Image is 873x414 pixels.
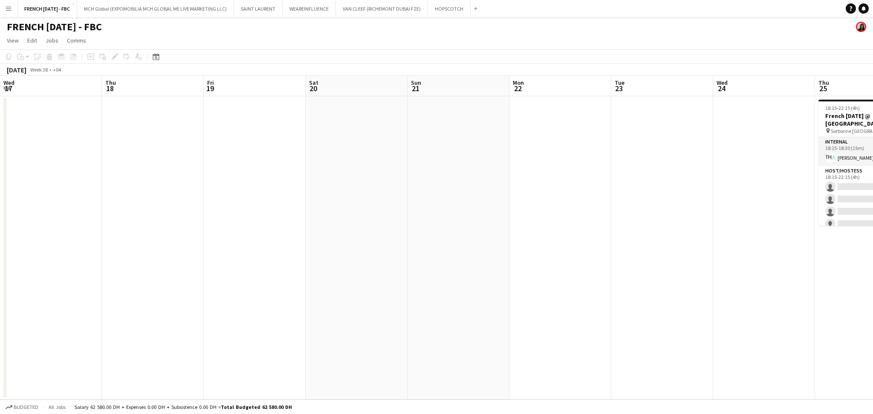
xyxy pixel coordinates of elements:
h1: FRENCH [DATE] - FBC [7,20,102,33]
span: 21 [410,83,421,93]
button: SAINT LAURENT [234,0,283,17]
span: Edit [27,37,37,44]
div: Salary 62 580.00 DH + Expenses 0.00 DH + Subsistence 0.00 DH = [75,404,292,410]
span: Wed [3,79,14,86]
span: 19 [206,83,214,93]
span: Tue [615,79,624,86]
span: Thu [105,79,116,86]
span: 18 [104,83,116,93]
a: Edit [24,35,40,46]
span: Total Budgeted 62 580.00 DH [221,404,292,410]
span: All jobs [47,404,67,410]
app-user-avatar: Sara Mendhao [856,22,866,32]
span: Budgeted [14,404,38,410]
a: Comms [64,35,90,46]
span: Wed [717,79,728,86]
button: MCH Global (EXPOMOBILIA MCH GLOBAL ME LIVE MARKETING LLC) [77,0,234,17]
span: 25 [817,83,829,93]
span: Fri [207,79,214,86]
div: +04 [53,66,61,73]
span: 20 [308,83,318,93]
span: Mon [513,79,524,86]
span: 23 [613,83,624,93]
a: View [3,35,22,46]
button: HOPSCOTCH [428,0,471,17]
button: FRENCH [DATE] - FBC [17,0,77,17]
span: Sat [309,79,318,86]
span: Week 38 [28,66,49,73]
span: View [7,37,19,44]
a: Jobs [42,35,62,46]
button: WEAREINFLUENCE [283,0,336,17]
span: 24 [715,83,728,93]
span: Jobs [46,37,58,44]
span: Comms [67,37,86,44]
span: Thu [818,79,829,86]
button: Budgeted [4,402,40,412]
span: 22 [512,83,524,93]
span: Sun [411,79,421,86]
span: 18:15-22:15 (4h) [825,105,860,111]
button: VAN CLEEF (RICHEMONT DUBAI FZE) [336,0,428,17]
div: [DATE] [7,66,26,74]
span: 17 [2,83,14,93]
